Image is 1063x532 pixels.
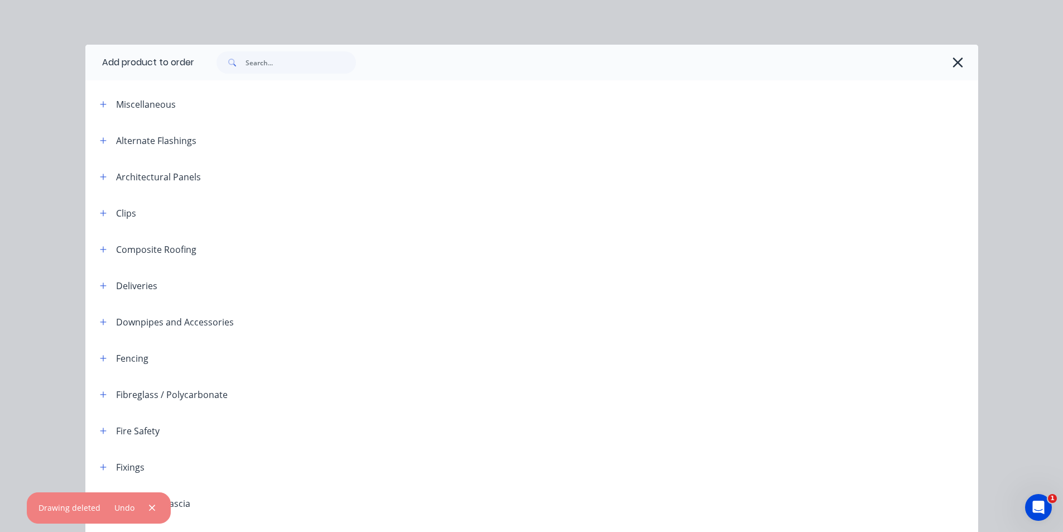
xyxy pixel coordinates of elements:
div: Composite Roofing [116,243,196,256]
iframe: Intercom live chat [1025,494,1052,521]
div: Drawing deleted [39,502,100,514]
div: Fencing [116,352,148,365]
div: Miscellaneous [116,98,176,111]
div: Deliveries [116,279,157,293]
div: Architectural Panels [116,170,201,184]
input: Search... [246,51,356,74]
div: Alternate Flashings [116,134,196,147]
div: Downpipes and Accessories [116,315,234,329]
div: Fibreglass / Polycarbonate [116,388,228,401]
div: Fixings [116,461,145,474]
span: 1 [1048,494,1057,503]
div: Clips [116,207,136,220]
button: Undo [109,500,141,515]
div: Add product to order [85,45,194,80]
div: Fire Safety [116,424,160,438]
